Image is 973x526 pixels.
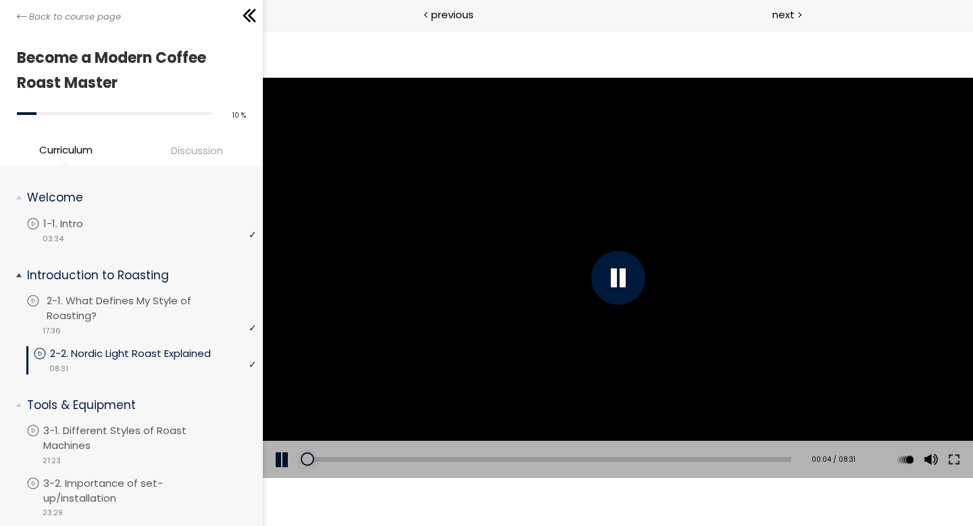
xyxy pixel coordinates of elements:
p: 2-2. Nordic Light Roast Explained [50,346,238,361]
p: Introduction to Roasting [27,267,246,284]
h1: Become a Modern Coffee Roast Master [17,45,239,96]
a: Back to course page [17,10,121,24]
p: 1-1. Intro [43,216,110,231]
p: 2-1. What Defines My Style of Roasting? [47,293,259,323]
span: 21:23 [43,455,61,467]
span: Back to course page [29,10,121,24]
p: Welcome [27,189,246,206]
div: 00:04 / 08:31 [541,425,593,435]
span: next [772,7,795,22]
span: 10 % [232,110,246,120]
div: Change playback rate [630,411,655,449]
button: Play back rate [632,411,653,449]
p: Tools & Equipment [27,397,246,414]
span: Discussion [171,143,223,158]
span: 03:34 [43,233,64,245]
p: 3-1. Different Styles of Roast Machines [43,423,256,453]
button: Volume [657,411,677,449]
span: 17:36 [43,325,61,337]
span: previous [431,7,474,22]
span: Curriculum [39,142,93,158]
span: 08:31 [49,363,68,375]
